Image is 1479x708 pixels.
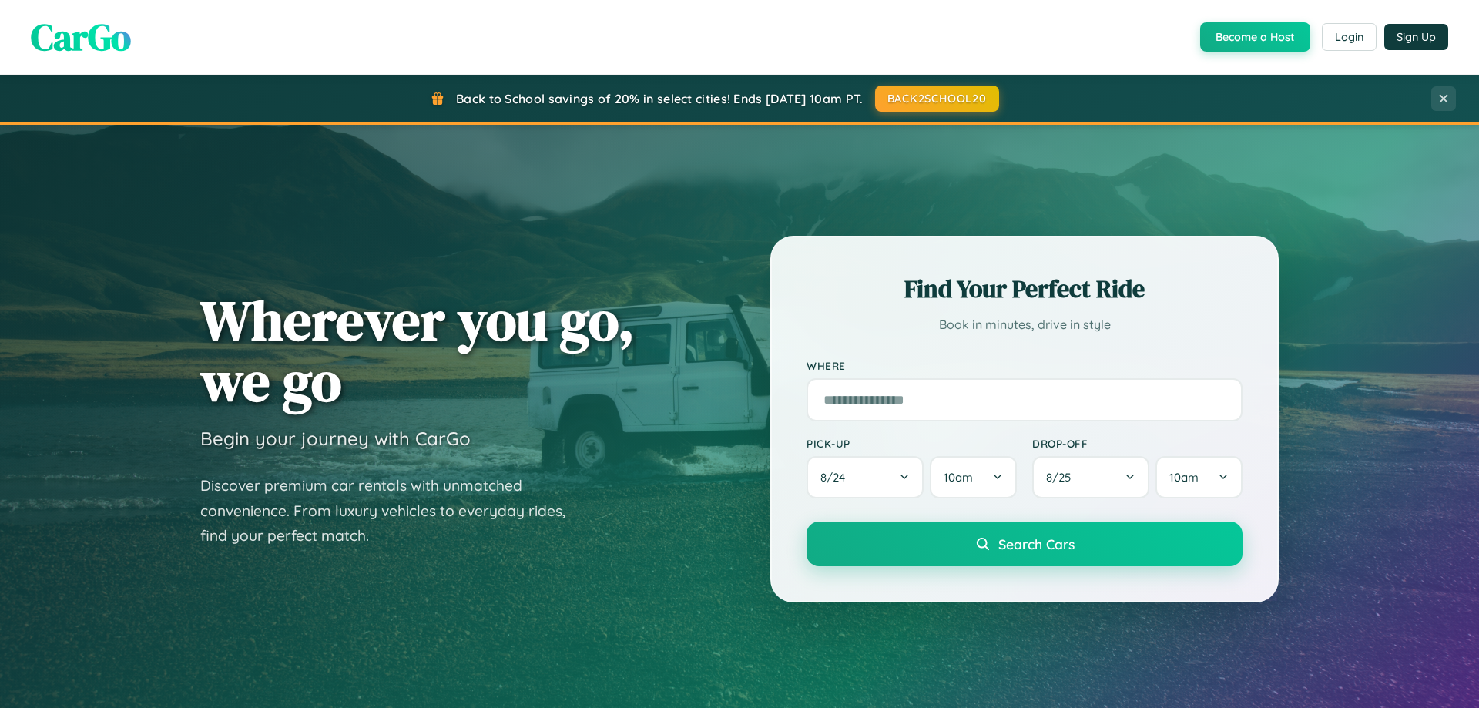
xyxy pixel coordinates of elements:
button: BACK2SCHOOL20 [875,86,999,112]
button: 10am [1155,456,1243,498]
button: 8/25 [1032,456,1149,498]
label: Drop-off [1032,437,1243,450]
span: Back to School savings of 20% in select cities! Ends [DATE] 10am PT. [456,91,863,106]
span: 10am [1169,470,1199,485]
label: Pick-up [807,437,1017,450]
span: CarGo [31,12,131,62]
button: 8/24 [807,456,924,498]
span: Search Cars [998,535,1075,552]
p: Book in minutes, drive in style [807,314,1243,336]
p: Discover premium car rentals with unmatched convenience. From luxury vehicles to everyday rides, ... [200,473,585,549]
button: Sign Up [1384,24,1448,50]
span: 10am [944,470,973,485]
span: 8 / 24 [820,470,853,485]
button: Become a Host [1200,22,1310,52]
h1: Wherever you go, we go [200,290,635,411]
button: 10am [930,456,1017,498]
h3: Begin your journey with CarGo [200,427,471,450]
button: Search Cars [807,522,1243,566]
span: 8 / 25 [1046,470,1078,485]
label: Where [807,359,1243,372]
h2: Find Your Perfect Ride [807,272,1243,306]
button: Login [1322,23,1377,51]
